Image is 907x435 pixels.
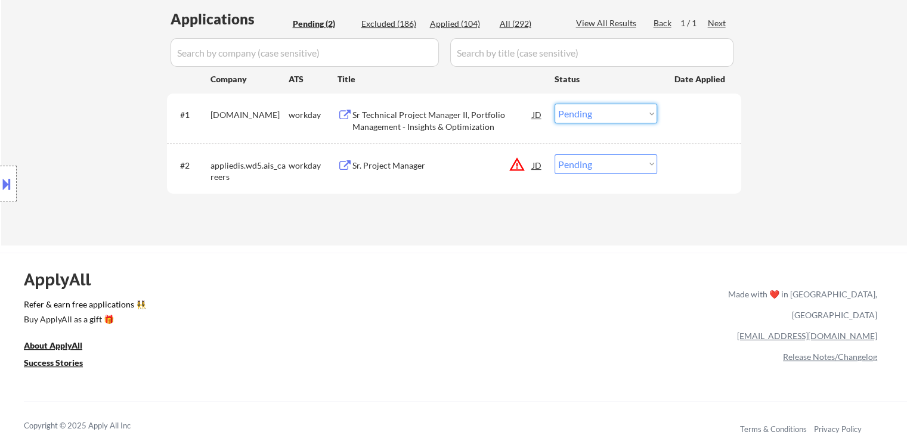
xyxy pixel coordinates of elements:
input: Search by title (case sensitive) [450,38,733,67]
div: Applied (104) [430,18,490,30]
div: All (292) [500,18,559,30]
div: Status [555,68,657,89]
div: workday [289,109,338,121]
div: Copyright © 2025 Apply All Inc [24,420,161,432]
div: [DOMAIN_NAME] [211,109,289,121]
div: Next [708,17,727,29]
div: Applications [171,12,289,26]
div: JD [531,104,543,125]
button: warning_amber [509,156,525,173]
div: appliedis.wd5.ais_careers [211,160,289,183]
div: Sr Technical Project Manager II, Portfolio Management - Insights & Optimization [352,109,533,132]
a: Release Notes/Changelog [783,352,877,362]
div: View All Results [576,17,640,29]
input: Search by company (case sensitive) [171,38,439,67]
a: Terms & Conditions [740,424,807,434]
u: About ApplyAll [24,340,82,350]
div: Excluded (186) [361,18,421,30]
u: Success Stories [24,358,83,368]
a: [EMAIL_ADDRESS][DOMAIN_NAME] [737,331,877,341]
a: Buy ApplyAll as a gift 🎁 [24,313,143,328]
div: JD [531,154,543,176]
a: Refer & earn free applications 👯‍♀️ [24,300,479,313]
div: Pending (2) [293,18,352,30]
div: ATS [289,73,338,85]
div: Title [338,73,543,85]
a: Privacy Policy [814,424,862,434]
a: About ApplyAll [24,339,99,354]
div: 1 / 1 [680,17,708,29]
a: Success Stories [24,356,99,371]
div: Sr. Project Manager [352,160,533,172]
div: Company [211,73,289,85]
div: Buy ApplyAll as a gift 🎁 [24,315,143,324]
div: Date Applied [674,73,727,85]
div: Made with ❤️ in [GEOGRAPHIC_DATA], [GEOGRAPHIC_DATA] [723,284,877,325]
div: workday [289,160,338,172]
div: Back [654,17,673,29]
